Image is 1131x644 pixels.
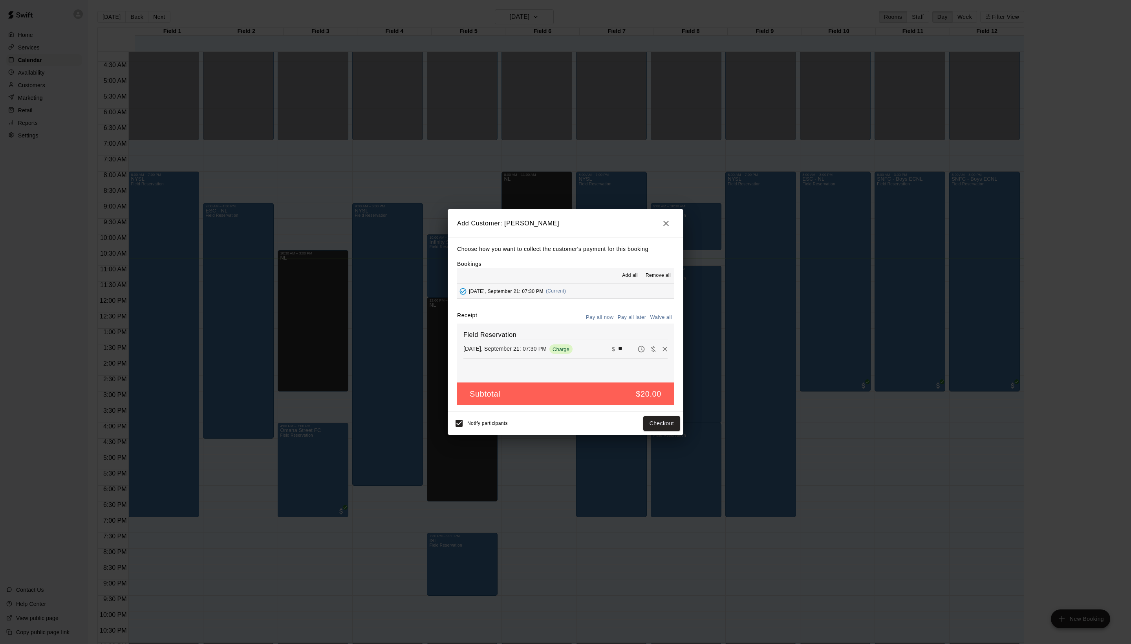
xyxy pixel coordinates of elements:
[659,343,671,355] button: Remove
[635,345,647,352] span: Pay later
[549,346,573,352] span: Charge
[622,272,638,280] span: Add all
[457,311,477,324] label: Receipt
[642,269,674,282] button: Remove all
[584,311,616,324] button: Pay all now
[463,345,547,353] p: [DATE], September 21: 07:30 PM
[457,285,469,297] button: Added - Collect Payment
[546,288,566,294] span: (Current)
[469,288,544,294] span: [DATE], September 21: 07:30 PM
[457,261,481,267] label: Bookings
[643,416,680,431] button: Checkout
[616,311,648,324] button: Pay all later
[467,421,508,426] span: Notify participants
[647,345,659,352] span: Waive payment
[457,244,674,254] p: Choose how you want to collect the customer's payment for this booking
[457,284,674,298] button: Added - Collect Payment[DATE], September 21: 07:30 PM(Current)
[448,209,683,238] h2: Add Customer: [PERSON_NAME]
[636,389,661,399] h5: $20.00
[648,311,674,324] button: Waive all
[646,272,671,280] span: Remove all
[612,345,615,353] p: $
[470,389,500,399] h5: Subtotal
[617,269,642,282] button: Add all
[463,330,668,340] h6: Field Reservation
